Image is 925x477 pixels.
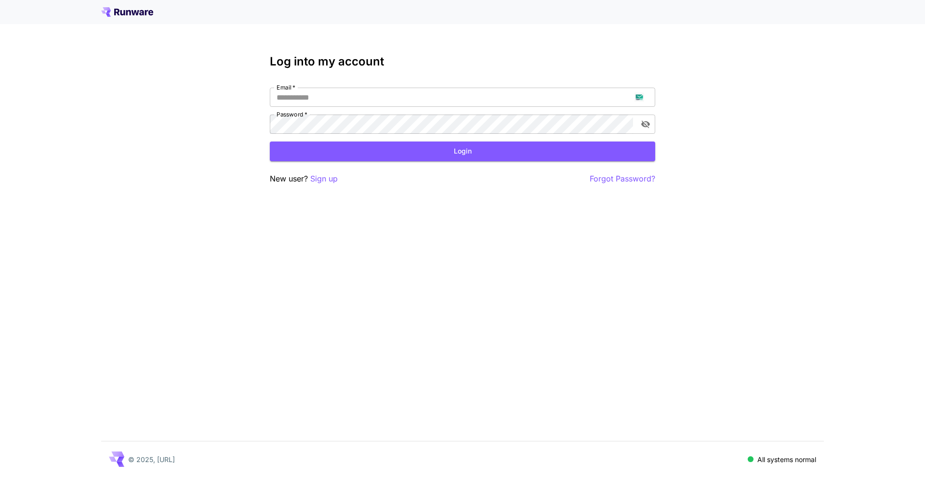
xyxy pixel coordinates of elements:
button: Login [270,142,655,161]
label: Password [277,110,307,118]
p: All systems normal [757,454,816,464]
button: toggle password visibility [637,116,654,133]
h3: Log into my account [270,55,655,68]
label: Email [277,83,295,91]
p: © 2025, [URL] [128,454,175,464]
button: Forgot Password? [590,173,655,185]
p: New user? [270,173,338,185]
button: Sign up [310,173,338,185]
